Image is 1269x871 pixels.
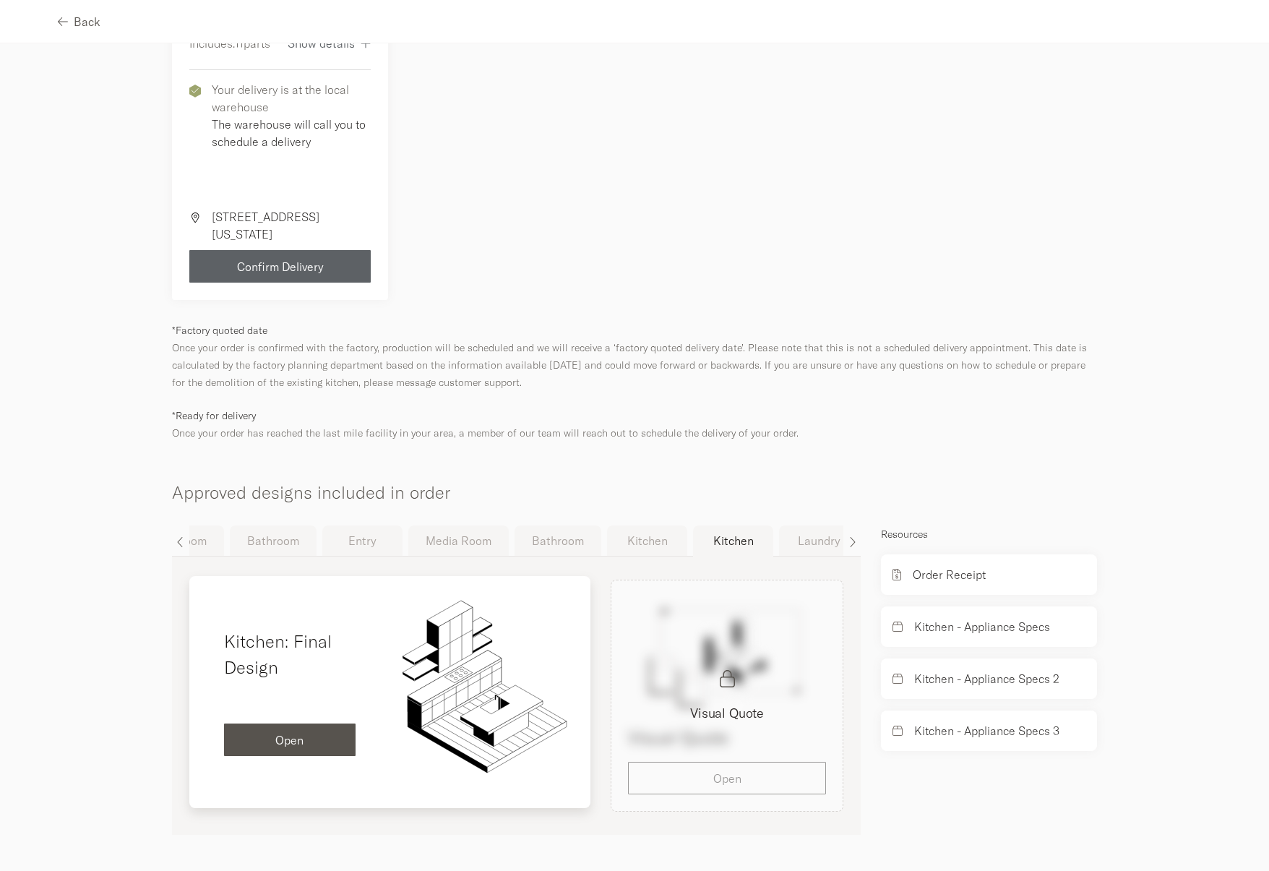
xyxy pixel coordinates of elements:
button: Kitchen [607,525,687,556]
p: Once your order has reached the last mile facility in your area, a member of our team will reach ... [172,407,1097,442]
p: Kitchen - Appliance Specs 3 [914,722,1059,739]
img: kitchen.svg [390,593,574,778]
p: [STREET_ADDRESS][US_STATE] [212,208,371,243]
button: Bathroom [515,525,601,556]
h4: Approved designs included in order [172,458,1097,505]
span: *Factory quoted date [172,324,267,337]
p: The warehouse will call you to schedule a delivery [212,116,371,150]
span: Open [275,734,304,746]
span: Confirm Delivery [237,261,324,273]
p: Order Receipt [913,566,986,583]
span: Show details [288,38,355,49]
button: Kitchen [693,525,773,557]
button: Laundry [779,525,859,556]
p: Kitchen - Appliance Specs 2 [914,670,1059,687]
p: Kitchen - Appliance Specs [914,618,1050,635]
button: Open [224,724,356,756]
span: *Ready for delivery [172,409,256,422]
button: Confirm Delivery [189,250,371,283]
button: Entry [322,525,403,556]
span: Back [74,16,100,27]
p: Your delivery is at the local warehouse [212,81,371,116]
p: Once your order is confirmed with the factory, production will be scheduled and we will receive a... [172,322,1097,391]
button: Back [58,5,100,38]
button: Bathroom [230,525,317,556]
p: Resources [881,525,1097,543]
button: Media Room [408,525,509,556]
h4: Kitchen: Final Design [224,628,356,680]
